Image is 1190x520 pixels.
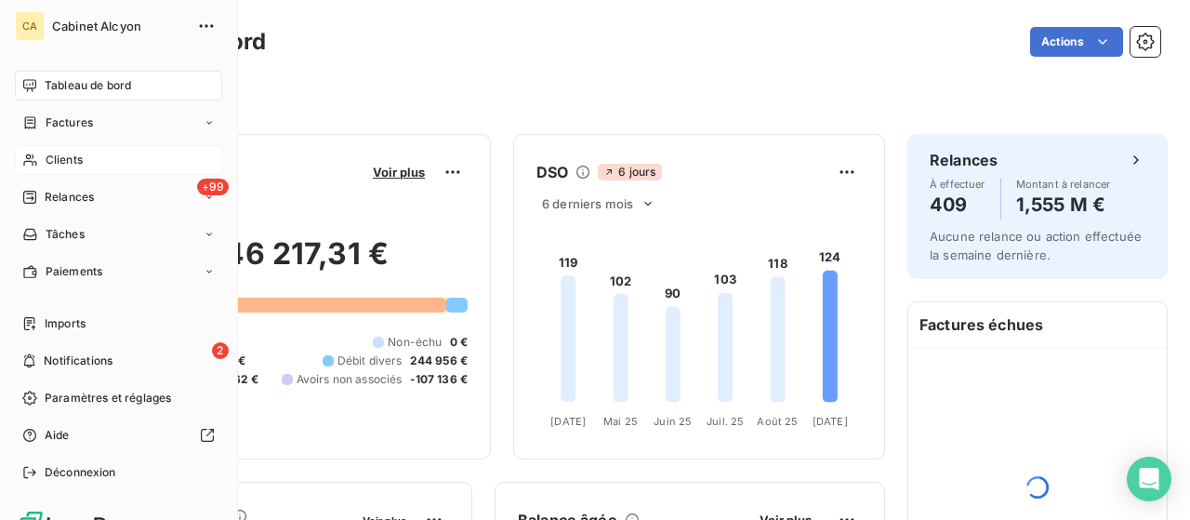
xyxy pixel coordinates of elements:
span: 244 956 € [410,353,468,369]
span: 2 [212,342,229,359]
span: Montant à relancer [1016,179,1111,190]
span: 6 derniers mois [542,196,633,211]
span: Débit divers [337,353,403,369]
span: Clients [46,152,83,168]
h4: 409 [930,190,985,220]
h6: Factures échues [908,302,1167,347]
span: À effectuer [930,179,985,190]
a: Aide [15,420,222,450]
h2: 1 946 217,31 € [105,235,468,291]
span: Cabinet Alcyon [52,19,186,33]
span: Paiements [46,263,102,280]
span: 6 jours [598,164,661,180]
tspan: Juin 25 [654,415,692,428]
div: CA [15,11,45,41]
span: Paramètres et réglages [45,390,171,407]
span: -107 136 € [410,371,469,388]
tspan: [DATE] [550,415,586,428]
h4: 1,555 M € [1016,190,1111,220]
h6: Relances [930,149,998,171]
span: Voir plus [373,165,425,180]
span: Imports [45,315,86,332]
span: Aide [45,427,70,444]
span: Factures [46,114,93,131]
span: Notifications [44,353,112,369]
span: Tableau de bord [45,77,131,94]
tspan: Août 25 [757,415,798,428]
button: Voir plus [367,164,430,180]
span: +99 [197,179,229,195]
span: Tâches [46,226,85,243]
span: Déconnexion [45,464,116,481]
div: Open Intercom Messenger [1127,457,1171,501]
tspan: [DATE] [813,415,848,428]
span: Relances [45,189,94,206]
span: Aucune relance ou action effectuée la semaine dernière. [930,229,1142,262]
span: Non-échu [388,334,442,351]
h6: DSO [536,161,568,183]
button: Actions [1030,27,1123,57]
tspan: Mai 25 [603,415,638,428]
span: Avoirs non associés [297,371,403,388]
span: 0 € [450,334,468,351]
tspan: Juil. 25 [707,415,744,428]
